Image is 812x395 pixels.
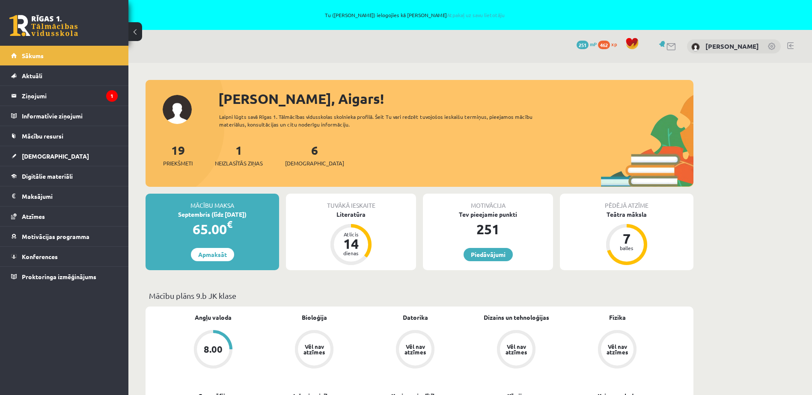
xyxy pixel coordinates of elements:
a: Vēl nav atzīmes [567,330,668,370]
span: xp [611,41,617,47]
a: Proktoringa izmēģinājums [11,267,118,286]
div: [PERSON_NAME], Aigars! [218,88,693,109]
a: Piedāvājumi [464,248,513,261]
a: Mācību resursi [11,126,118,146]
a: 19Priekšmeti [163,142,193,168]
a: Teātra māksla 7 balles [560,210,693,266]
a: Dizains un tehnoloģijas [484,313,549,322]
p: Mācību plāns 9.b JK klase [149,290,690,301]
span: Atzīmes [22,212,45,220]
a: Apmaksāt [191,248,234,261]
a: Literatūra Atlicis 14 dienas [286,210,416,266]
span: Konferences [22,253,58,260]
span: Motivācijas programma [22,233,89,240]
a: Ziņojumi1 [11,86,118,106]
div: Tuvākā ieskaite [286,194,416,210]
div: Literatūra [286,210,416,219]
span: Aktuāli [22,72,42,80]
legend: Ziņojumi [22,86,118,106]
div: Mācību maksa [146,194,279,210]
a: Motivācijas programma [11,227,118,246]
span: Proktoringa izmēģinājums [22,273,96,280]
div: Teātra māksla [560,210,693,219]
a: Atpakaļ uz savu lietotāju [447,12,505,18]
a: Vēl nav atzīmes [466,330,567,370]
a: Fizika [609,313,626,322]
div: Vēl nav atzīmes [605,344,629,355]
a: 6[DEMOGRAPHIC_DATA] [285,142,344,168]
div: Laipni lūgts savā Rīgas 1. Tālmācības vidusskolas skolnieka profilā. Šeit Tu vari redzēt tuvojošo... [219,113,548,128]
div: Vēl nav atzīmes [504,344,528,355]
legend: Informatīvie ziņojumi [22,106,118,126]
span: Sākums [22,52,44,59]
a: Digitālie materiāli [11,166,118,186]
a: 462 xp [598,41,621,47]
a: Aktuāli [11,66,118,85]
a: Bioloģija [302,313,327,322]
a: 8.00 [163,330,264,370]
i: 1 [106,90,118,102]
a: [PERSON_NAME] [705,42,759,50]
div: 14 [338,237,364,251]
div: Atlicis [338,232,364,237]
div: dienas [338,251,364,256]
span: Mācību resursi [22,132,63,140]
span: Tu ([PERSON_NAME]) ielogojies kā [PERSON_NAME] [98,12,731,18]
legend: Maksājumi [22,186,118,206]
a: Datorika [403,313,428,322]
div: Tev pieejamie punkti [423,210,553,219]
a: Rīgas 1. Tālmācības vidusskola [9,15,78,36]
a: Konferences [11,247,118,266]
a: 251 mP [577,41,597,47]
div: 251 [423,219,553,239]
a: Sākums [11,46,118,65]
a: Atzīmes [11,206,118,226]
div: Septembris (līdz [DATE]) [146,210,279,219]
div: Vēl nav atzīmes [403,344,427,355]
div: Vēl nav atzīmes [302,344,326,355]
span: € [227,218,232,230]
a: Vēl nav atzīmes [365,330,466,370]
div: Pēdējā atzīme [560,194,693,210]
a: Maksājumi [11,186,118,206]
span: [DEMOGRAPHIC_DATA] [285,159,344,168]
span: mP [590,41,597,47]
a: Angļu valoda [195,313,232,322]
span: 462 [598,41,610,49]
div: Motivācija [423,194,553,210]
span: [DEMOGRAPHIC_DATA] [22,152,89,160]
span: Neizlasītās ziņas [215,159,263,168]
span: Priekšmeti [163,159,193,168]
a: [DEMOGRAPHIC_DATA] [11,146,118,166]
a: 1Neizlasītās ziņas [215,142,263,168]
div: 8.00 [204,345,223,354]
a: Informatīvie ziņojumi [11,106,118,126]
span: Digitālie materiāli [22,172,73,180]
div: 7 [614,232,639,245]
a: Vēl nav atzīmes [264,330,365,370]
img: Aigars Laķis [691,43,700,51]
div: 65.00 [146,219,279,239]
span: 251 [577,41,589,49]
div: balles [614,245,639,251]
